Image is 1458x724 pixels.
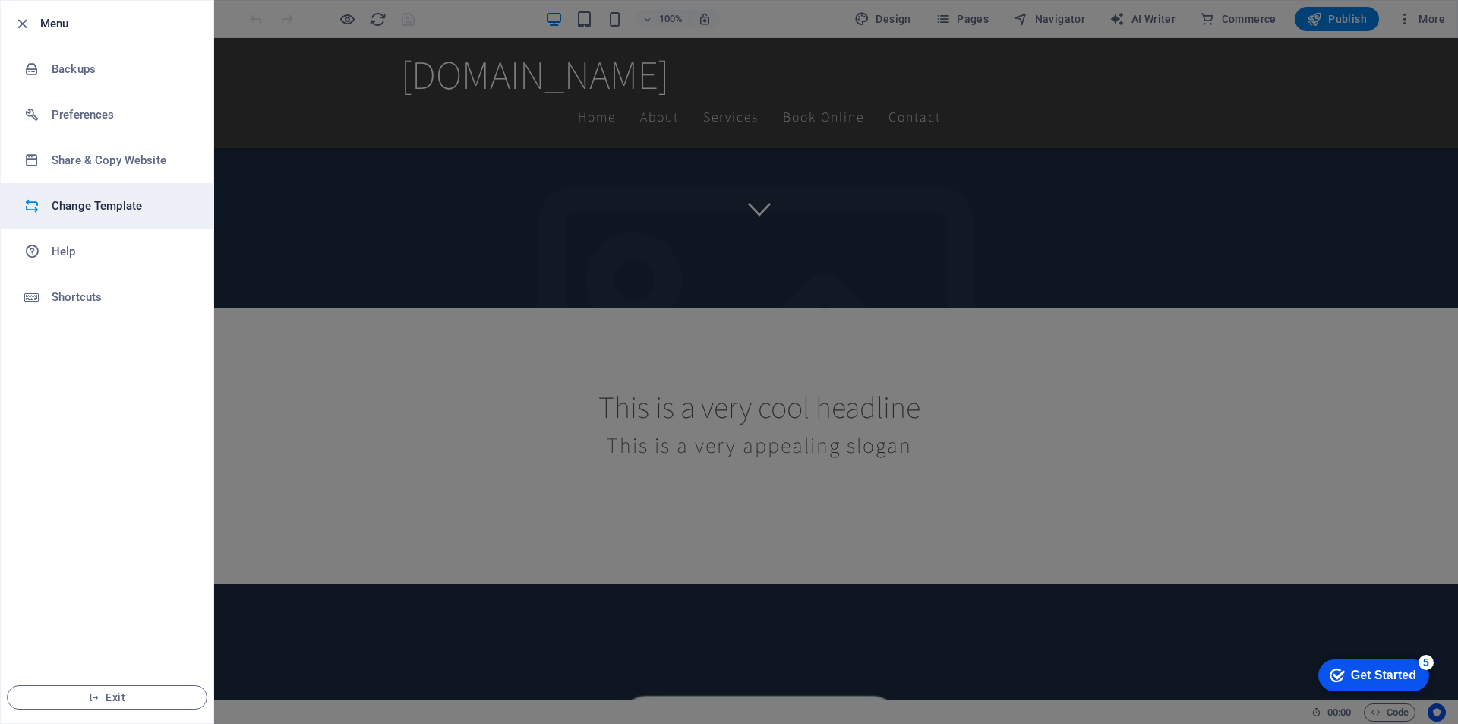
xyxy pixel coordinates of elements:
span: Exit [20,691,194,703]
div: Get Started [45,17,110,30]
h6: Help [52,242,192,261]
button: 3 [35,187,54,191]
button: Exit [7,685,207,710]
h6: Shortcuts [52,288,192,306]
button: 2 [35,166,54,170]
a: Help [1,229,213,274]
div: 5 [112,3,128,18]
h6: Share & Copy Website [52,151,192,169]
div: Get Started 5 items remaining, 0% complete [12,8,123,40]
h6: Backups [52,60,192,78]
button: 1 [35,147,54,150]
h6: Change Template [52,197,192,215]
h6: Preferences [52,106,192,124]
h6: Menu [40,14,201,33]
